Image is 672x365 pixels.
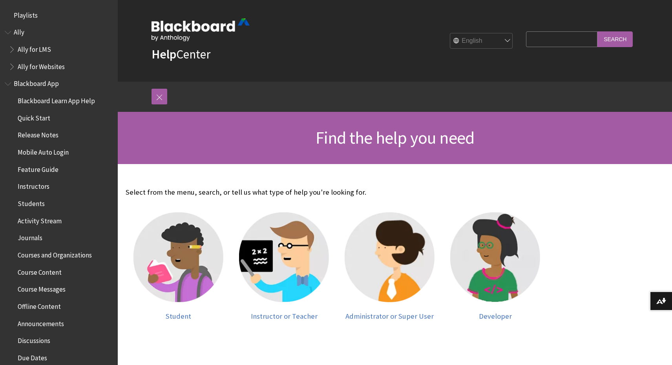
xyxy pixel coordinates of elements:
img: Instructor [239,212,329,302]
span: Instructors [18,180,49,191]
span: Find the help you need [316,127,474,148]
span: Student [166,312,191,321]
span: Course Messages [18,283,66,294]
span: Mobile Auto Login [18,146,69,156]
strong: Help [152,46,176,62]
span: Ally for Websites [18,60,65,71]
span: Playlists [14,9,38,19]
nav: Book outline for Playlists [5,9,113,22]
p: Select from the menu, search, or tell us what type of help you're looking for. [126,187,548,197]
span: Offline Content [18,300,61,310]
a: Student Student [133,212,223,320]
input: Search [597,31,633,47]
img: Blackboard by Anthology [152,18,250,41]
span: Due Dates [18,351,47,362]
a: Instructor Instructor or Teacher [239,212,329,320]
span: Announcements [18,317,64,328]
span: Blackboard Learn App Help [18,94,95,105]
span: Course Content [18,266,62,276]
span: Developer [479,312,512,321]
span: Release Notes [18,129,58,139]
span: Courses and Organizations [18,248,92,259]
nav: Book outline for Anthology Ally Help [5,26,113,73]
span: Activity Stream [18,214,62,225]
select: Site Language Selector [450,33,513,49]
span: Quick Start [18,111,50,122]
span: Instructor or Teacher [251,312,318,321]
img: Administrator [345,212,435,302]
a: Developer [450,212,540,320]
span: Feature Guide [18,163,58,173]
span: Blackboard App [14,77,59,88]
span: Ally for LMS [18,43,51,53]
span: Discussions [18,334,50,345]
a: Administrator Administrator or Super User [345,212,435,320]
img: Student [133,212,223,302]
span: Students [18,197,45,208]
a: HelpCenter [152,46,210,62]
span: Journals [18,232,42,242]
span: Administrator or Super User [345,312,434,321]
span: Ally [14,26,24,36]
